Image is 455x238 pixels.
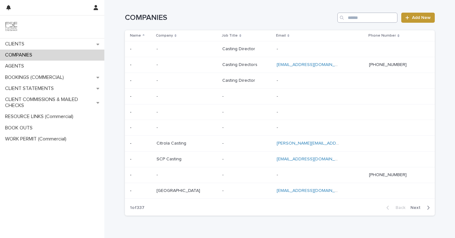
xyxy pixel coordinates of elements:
p: 1 of 337 [125,200,150,216]
p: Phone Number [368,32,396,39]
tr: -- -- Casting DirectorsCasting Directors [EMAIL_ADDRESS][DOMAIN_NAME] [PHONE_NUMBER] [125,57,435,73]
p: - [130,140,133,146]
a: Add New [401,13,434,23]
tr: -- -- -- -- [PHONE_NUMBER] [125,167,435,183]
a: [EMAIL_ADDRESS][DOMAIN_NAME] [277,157,348,161]
tr: -- Citrola CastingCitrola Casting -- [PERSON_NAME][EMAIL_ADDRESS][DOMAIN_NAME] [125,136,435,152]
p: - [130,92,133,99]
h1: COMPANIES [125,13,335,22]
p: [GEOGRAPHIC_DATA] [157,187,201,193]
p: - [277,124,279,130]
p: - [222,187,225,193]
p: - [130,61,133,68]
span: Add New [412,15,431,20]
tr: -- -- -- -- [125,88,435,104]
p: Citrola Casting [157,140,188,146]
p: - [277,45,279,52]
p: - [222,124,225,130]
p: - [277,77,279,83]
p: Company [156,32,173,39]
p: Casting Director [222,77,256,83]
p: - [277,171,279,178]
tr: -- SCP CastingSCP Casting -- [EMAIL_ADDRESS][DOMAIN_NAME] [125,151,435,167]
p: WORK PERMIT (Commercial) [3,136,71,142]
button: Back [381,205,408,211]
p: - [222,155,225,162]
p: - [277,108,279,115]
p: BOOK OUTS [3,125,38,131]
p: CLIENTS [3,41,29,47]
p: - [130,171,133,178]
p: - [157,171,159,178]
p: - [222,108,225,115]
a: [PERSON_NAME][EMAIL_ADDRESS][DOMAIN_NAME] [277,141,383,146]
span: Back [392,205,405,210]
p: Casting Directors [222,61,259,68]
span: Next [410,205,424,210]
a: [PHONE_NUMBER] [369,62,407,67]
p: Name [130,32,141,39]
p: SCP Casting [157,155,183,162]
p: CLIENT COMMISSIONS & MAILED CHECKS [3,97,96,109]
p: - [157,45,159,52]
p: - [222,140,225,146]
p: - [130,124,133,130]
p: - [222,171,225,178]
p: - [157,124,159,130]
p: - [130,77,133,83]
input: Search [337,13,397,23]
p: - [157,108,159,115]
p: AGENTS [3,63,29,69]
p: Job Title [222,32,238,39]
tr: -- -- -- -- [125,120,435,136]
p: - [157,61,159,68]
button: Next [408,205,435,211]
a: [EMAIL_ADDRESS][DOMAIN_NAME] [277,62,348,67]
tr: -- [GEOGRAPHIC_DATA][GEOGRAPHIC_DATA] -- [EMAIL_ADDRESS][DOMAIN_NAME] [125,183,435,199]
p: - [130,155,133,162]
p: - [157,92,159,99]
p: RESOURCE LINKS (Commercial) [3,114,78,120]
tr: -- -- Casting DirectorCasting Director -- [125,41,435,57]
a: [EMAIL_ADDRESS][DOMAIN_NAME] [277,188,348,193]
p: - [130,108,133,115]
tr: -- -- Casting DirectorCasting Director -- [125,73,435,88]
img: 9JgRvJ3ETPGCJDhvPVA5 [5,21,18,33]
p: Casting Director [222,45,256,52]
p: COMPANIES [3,52,37,58]
p: CLIENT STATEMENTS [3,86,59,92]
a: [PHONE_NUMBER] [369,173,407,177]
tr: -- -- -- -- [125,104,435,120]
p: - [130,45,133,52]
p: - [222,92,225,99]
p: Email [276,32,286,39]
p: - [157,77,159,83]
p: - [277,92,279,99]
p: BOOKINGS (COMMERCIAL) [3,74,69,80]
p: - [130,187,133,193]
